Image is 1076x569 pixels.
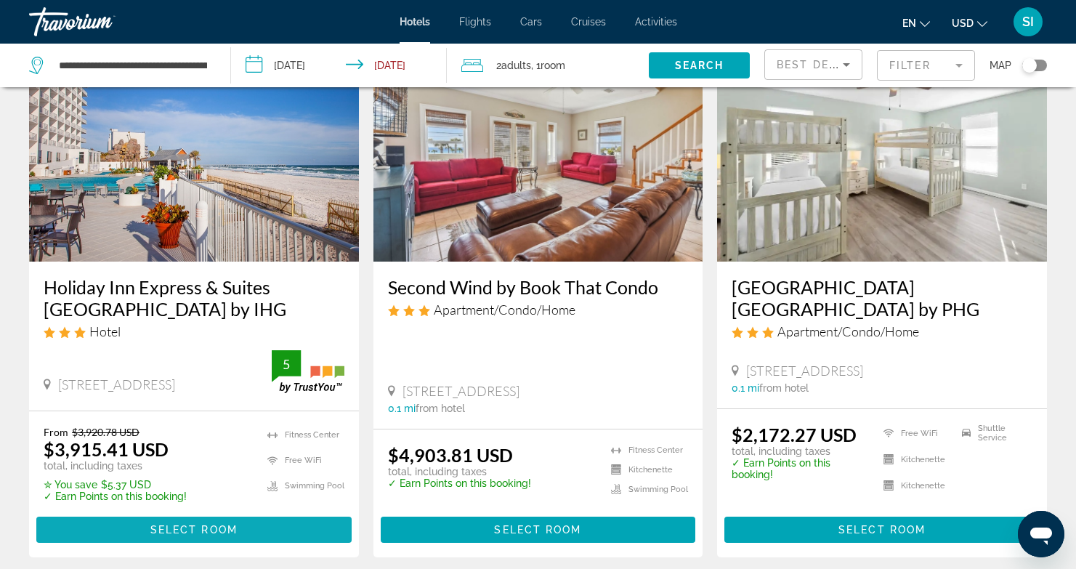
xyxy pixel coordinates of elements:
[990,55,1011,76] span: Map
[381,520,696,536] a: Select Room
[902,17,916,29] span: en
[496,55,531,76] span: 2
[675,60,724,71] span: Search
[777,59,852,70] span: Best Deals
[732,382,759,394] span: 0.1 mi
[381,517,696,543] button: Select Room
[58,376,175,392] span: [STREET_ADDRESS]
[1022,15,1034,29] span: SI
[29,3,174,41] a: Travorium
[494,524,581,536] span: Select Room
[732,323,1032,339] div: 3 star Apartment
[44,323,344,339] div: 3 star Hotel
[44,460,187,472] p: total, including taxes
[260,477,344,495] li: Swimming Pool
[604,444,688,456] li: Fitness Center
[416,403,465,414] span: from hotel
[44,491,187,502] p: ✓ Earn Points on this booking!
[388,477,531,489] p: ✓ Earn Points on this booking!
[838,524,926,536] span: Select Room
[72,426,139,438] del: $3,920.78 USD
[955,424,1032,443] li: Shuttle Service
[388,276,689,298] a: Second Wind by Book That Condo
[1018,511,1064,557] iframe: Button to launch messaging window
[1009,7,1047,37] button: User Menu
[434,302,575,318] span: Apartment/Condo/Home
[759,382,809,394] span: from hotel
[388,302,689,318] div: 3 star Apartment
[732,457,865,480] p: ✓ Earn Points on this booking!
[44,479,97,491] span: ✮ You save
[531,55,565,76] span: , 1
[447,44,649,87] button: Travelers: 2 adults, 0 children
[36,520,352,536] a: Select Room
[724,517,1040,543] button: Select Room
[952,12,987,33] button: Change currency
[520,16,542,28] a: Cars
[89,323,121,339] span: Hotel
[877,49,975,81] button: Filter
[501,60,531,71] span: Adults
[400,16,430,28] a: Hotels
[1011,59,1047,72] button: Toggle map
[732,276,1032,320] a: [GEOGRAPHIC_DATA] [GEOGRAPHIC_DATA] by PHG
[746,363,863,379] span: [STREET_ADDRESS]
[403,383,519,399] span: [STREET_ADDRESS]
[717,29,1047,262] img: Hotel image
[604,464,688,476] li: Kitchenette
[260,451,344,469] li: Free WiFi
[272,355,301,373] div: 5
[44,479,187,491] p: $5.37 USD
[604,483,688,496] li: Swimming Pool
[777,323,919,339] span: Apartment/Condo/Home
[44,276,344,320] a: Holiday Inn Express & Suites [GEOGRAPHIC_DATA] by IHG
[388,466,531,477] p: total, including taxes
[29,29,359,262] img: Hotel image
[902,12,930,33] button: Change language
[541,60,565,71] span: Room
[876,476,954,495] li: Kitchenette
[952,17,974,29] span: USD
[635,16,677,28] a: Activities
[732,445,865,457] p: total, including taxes
[388,403,416,414] span: 0.1 mi
[44,438,169,460] ins: $3,915.41 USD
[260,426,344,444] li: Fitness Center
[272,350,344,393] img: trustyou-badge.svg
[876,450,954,469] li: Kitchenette
[231,44,448,87] button: Check-in date: Apr 4, 2026 Check-out date: Apr 14, 2026
[44,426,68,438] span: From
[876,424,954,443] li: Free WiFi
[649,52,750,78] button: Search
[459,16,491,28] a: Flights
[373,29,703,262] img: Hotel image
[388,444,513,466] ins: $4,903.81 USD
[36,517,352,543] button: Select Room
[571,16,606,28] a: Cruises
[150,524,238,536] span: Select Room
[732,424,857,445] ins: $2,172.27 USD
[777,56,850,73] mat-select: Sort by
[724,520,1040,536] a: Select Room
